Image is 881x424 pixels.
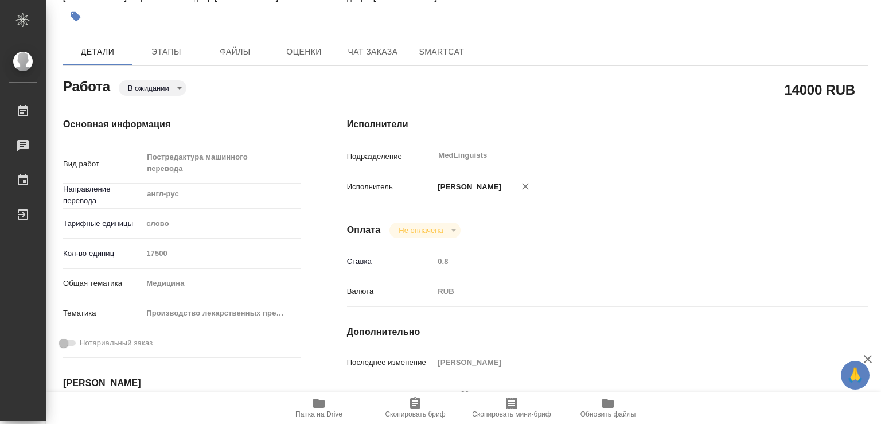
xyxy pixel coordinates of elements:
h2: 14000 RUB [784,80,855,99]
span: Детали [70,45,125,59]
p: Последнее изменение [347,357,434,368]
input: Пустое поле [434,253,825,270]
button: Обновить файлы [560,392,656,424]
textarea: тотал 30к [434,384,825,404]
p: Общая тематика [63,278,142,289]
span: Чат заказа [345,45,400,59]
div: слово [142,214,301,234]
h4: [PERSON_NAME] [63,376,301,390]
p: [PERSON_NAME] [434,181,501,193]
span: Скопировать бриф [385,410,445,418]
input: Пустое поле [142,245,301,262]
span: Папка на Drive [295,410,342,418]
input: Пустое поле [434,354,825,371]
p: Тематика [63,308,142,319]
span: Скопировать мини-бриф [472,410,551,418]
span: 🙏 [845,363,865,387]
div: В ожидании [389,223,460,238]
p: Вид работ [63,158,142,170]
button: Скопировать бриф [367,392,463,424]
button: В ожидании [124,83,173,93]
p: Тарифные единицы [63,218,142,229]
p: Исполнитель [347,181,434,193]
button: Удалить исполнителя [513,174,538,199]
h4: Основная информация [63,118,301,131]
button: Папка на Drive [271,392,367,424]
button: Не оплачена [395,225,446,235]
h2: Работа [63,75,110,96]
h4: Дополнительно [347,325,868,339]
p: Комментарий к работе [347,390,434,401]
div: Медицина [142,274,301,293]
span: SmartCat [414,45,469,59]
span: Обновить файлы [580,410,636,418]
p: Валюта [347,286,434,297]
button: 🙏 [841,361,870,390]
div: Производство лекарственных препаратов [142,304,301,323]
h4: Оплата [347,223,381,237]
span: Оценки [276,45,332,59]
div: RUB [434,282,825,301]
button: Добавить тэг [63,4,88,29]
span: Этапы [139,45,194,59]
p: Направление перевода [63,184,142,207]
span: Файлы [208,45,263,59]
div: В ожидании [119,80,186,96]
span: Нотариальный заказ [80,337,153,349]
button: Скопировать мини-бриф [463,392,560,424]
p: Кол-во единиц [63,248,142,259]
h4: Исполнители [347,118,868,131]
p: Ставка [347,256,434,267]
p: Подразделение [347,151,434,162]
